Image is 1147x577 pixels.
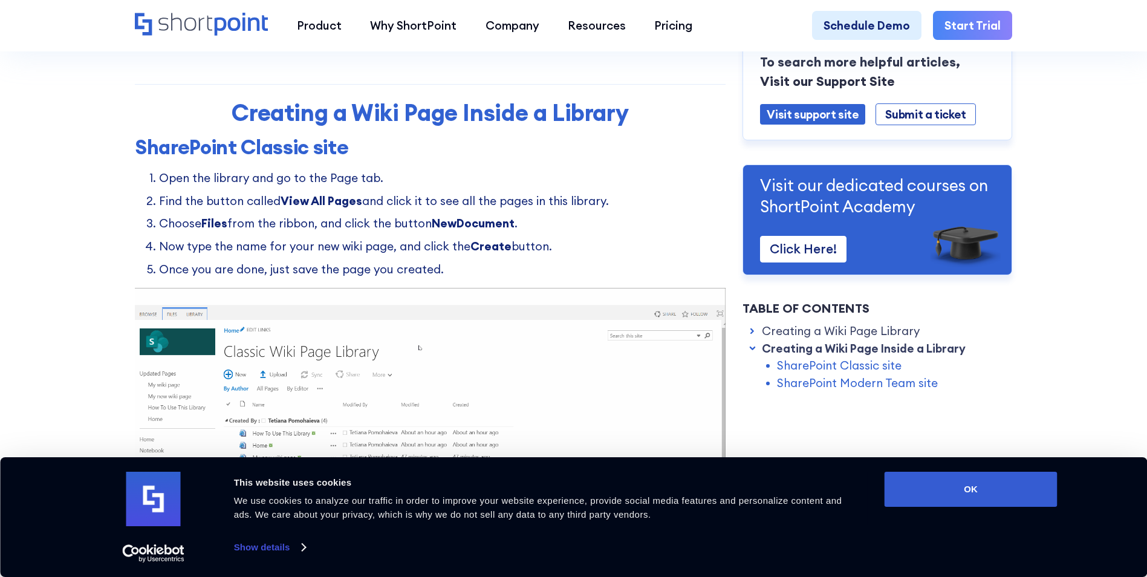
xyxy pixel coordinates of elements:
[933,11,1012,39] a: Start Trial
[760,104,865,125] a: Visit support site
[234,538,305,556] a: Show details
[760,53,995,91] p: To search more helpful articles, Visit our Support Site
[470,239,512,253] strong: Create
[486,17,539,34] div: Company
[885,472,1058,507] button: OK
[356,11,471,39] a: Why ShortPoint
[370,17,457,34] div: Why ShortPoint
[100,544,206,562] a: Usercentrics Cookiebot - opens in a new window
[159,192,726,209] li: Find the button called and click it to see all the pages in this library.
[234,475,857,490] div: This website uses cookies
[654,17,692,34] div: Pricing
[762,322,920,339] a: Creating a Wiki Page Library
[640,11,707,39] a: Pricing
[432,216,515,230] strong: NewDocument
[159,238,726,255] li: Now type the name for your new wiki page, and click the button.
[135,13,268,37] a: Home
[135,135,726,160] h3: SharePoint Classic site
[159,215,726,232] li: Choose from the ribbon, and click the button .
[281,194,362,208] strong: View All Pages
[201,216,227,230] strong: Files
[760,175,995,217] p: Visit our dedicated courses on ShortPoint Academy
[777,374,938,391] a: SharePoint Modern Team site
[159,169,726,186] li: Open the library and go to the Page tab.
[234,495,842,520] span: We use cookies to analyze our traffic in order to improve your website experience, provide social...
[126,472,181,526] img: logo
[553,11,640,39] a: Resources
[876,103,975,126] a: Submit a ticket
[471,11,553,39] a: Company
[760,236,846,262] a: Click Here!
[203,99,657,126] h2: Creating a Wiki Page Inside a Library
[159,261,726,278] li: Once you are done, just save the page you created.
[282,11,356,39] a: Product
[568,17,626,34] div: Resources
[777,357,902,374] a: SharePoint Classic site
[812,11,921,39] a: Schedule Demo
[742,299,1012,318] div: Table of Contents
[762,340,966,357] a: Creating a Wiki Page Inside a Library
[297,17,342,34] div: Product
